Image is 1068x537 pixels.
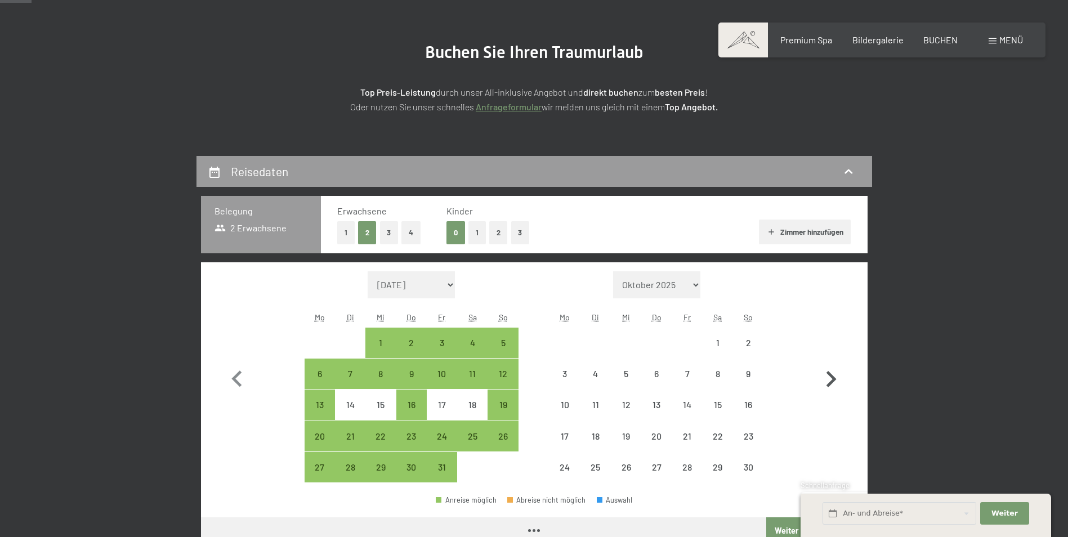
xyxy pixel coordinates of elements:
div: Anreise nicht möglich [580,420,611,451]
abbr: Freitag [438,312,445,322]
div: 22 [704,432,732,460]
div: Anreise nicht möglich [611,420,641,451]
div: Anreise nicht möglich [703,420,733,451]
abbr: Donnerstag [652,312,662,322]
div: Wed Oct 29 2025 [365,452,396,482]
div: Sat Nov 08 2025 [703,359,733,389]
div: Wed Oct 15 2025 [365,390,396,420]
div: Anreise nicht möglich [703,390,733,420]
strong: besten Preis [655,87,705,97]
div: Anreise nicht möglich [549,420,580,451]
div: Fri Oct 31 2025 [427,452,457,482]
div: Anreise nicht möglich [641,390,672,420]
div: Anreise nicht möglich [733,390,763,420]
div: Anreise möglich [305,452,335,482]
a: Bildergalerie [852,34,904,45]
div: 24 [551,463,579,491]
div: 17 [551,432,579,460]
div: Auswahl [597,496,633,504]
div: 1 [367,338,395,366]
span: Premium Spa [780,34,832,45]
a: Anfrageformular [476,101,542,112]
div: Anreise möglich [488,390,518,420]
div: Sun Nov 30 2025 [733,452,763,482]
button: 3 [511,221,530,244]
div: 29 [704,463,732,491]
div: 16 [734,400,762,428]
abbr: Sonntag [499,312,508,322]
div: Anreise möglich [396,359,427,389]
div: 10 [428,369,456,397]
div: Anreise nicht möglich [549,452,580,482]
div: Fri Oct 03 2025 [427,328,457,358]
div: Anreise nicht möglich [703,452,733,482]
div: Mon Nov 24 2025 [549,452,580,482]
div: Tue Oct 21 2025 [335,420,365,451]
div: 28 [673,463,701,491]
div: Thu Oct 23 2025 [396,420,427,451]
div: 13 [642,400,671,428]
div: Anreise nicht möglich [672,390,702,420]
div: Sun Oct 05 2025 [488,328,518,358]
div: 19 [489,400,517,428]
div: 22 [367,432,395,460]
div: Sun Nov 02 2025 [733,328,763,358]
div: Anreise möglich [488,328,518,358]
div: 8 [704,369,732,397]
button: 1 [468,221,486,244]
div: Sun Nov 09 2025 [733,359,763,389]
div: Anreise möglich [396,420,427,451]
div: Anreise nicht möglich [733,359,763,389]
div: Tue Nov 11 2025 [580,390,611,420]
div: 12 [612,400,640,428]
div: Anreise nicht möglich [611,452,641,482]
div: 21 [336,432,364,460]
div: 5 [612,369,640,397]
div: 16 [397,400,426,428]
div: Anreise möglich [365,328,396,358]
button: 4 [401,221,421,244]
div: 6 [642,369,671,397]
div: 10 [551,400,579,428]
div: Thu Nov 20 2025 [641,420,672,451]
abbr: Samstag [713,312,722,322]
div: 31 [428,463,456,491]
div: Anreise nicht möglich [580,359,611,389]
div: Anreise möglich [305,359,335,389]
div: Anreise möglich [396,328,427,358]
div: Sun Oct 12 2025 [488,359,518,389]
abbr: Freitag [683,312,691,322]
div: Anreise nicht möglich [733,420,763,451]
button: 0 [446,221,465,244]
div: 11 [582,400,610,428]
div: Anreise nicht möglich [703,359,733,389]
button: Vorheriger Monat [221,271,253,483]
div: 2 [397,338,426,366]
span: 2 Erwachsene [215,222,287,234]
div: Sun Nov 16 2025 [733,390,763,420]
abbr: Samstag [468,312,477,322]
div: 4 [458,338,486,366]
div: 30 [397,463,426,491]
div: Anreise möglich [457,328,488,358]
strong: Top Preis-Leistung [360,87,436,97]
span: Weiter [991,508,1018,518]
div: 15 [367,400,395,428]
abbr: Dienstag [347,312,354,322]
div: Sat Nov 01 2025 [703,328,733,358]
div: 25 [582,463,610,491]
div: Anreise möglich [488,420,518,451]
div: Anreise möglich [335,452,365,482]
div: Anreise möglich [396,390,427,420]
div: Anreise möglich [305,390,335,420]
div: Tue Nov 18 2025 [580,420,611,451]
div: Thu Nov 27 2025 [641,452,672,482]
div: Thu Nov 13 2025 [641,390,672,420]
div: 3 [551,369,579,397]
div: Anreise möglich [335,359,365,389]
div: Anreise möglich [396,452,427,482]
div: Sun Nov 23 2025 [733,420,763,451]
div: Anreise nicht möglich [672,452,702,482]
div: Fri Oct 17 2025 [427,390,457,420]
abbr: Mittwoch [622,312,630,322]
